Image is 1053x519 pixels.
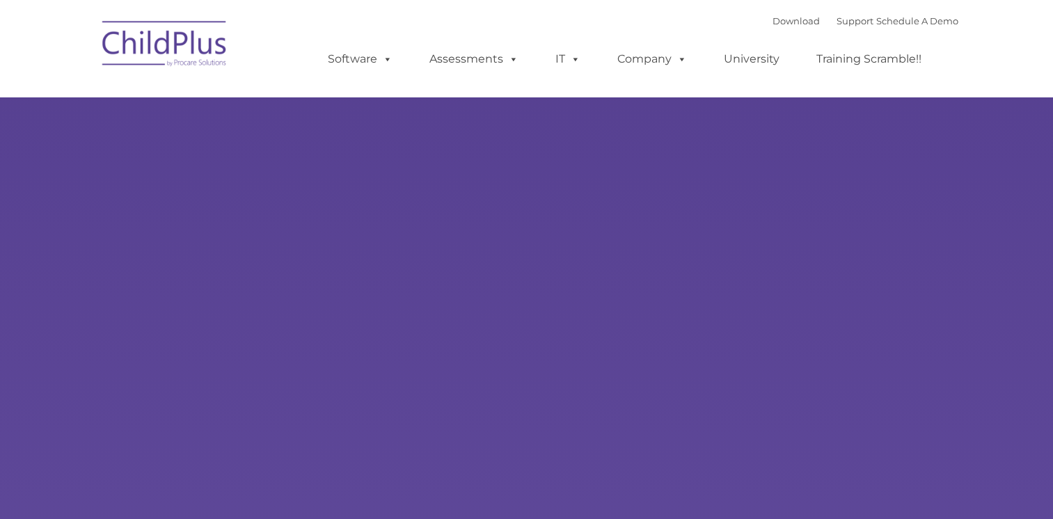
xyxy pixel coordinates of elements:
a: University [710,45,793,73]
a: Download [773,15,820,26]
a: Support [837,15,873,26]
img: ChildPlus by Procare Solutions [95,11,235,81]
a: Assessments [415,45,532,73]
a: Training Scramble!! [802,45,935,73]
a: Company [603,45,701,73]
a: Software [314,45,406,73]
a: Schedule A Demo [876,15,958,26]
font: | [773,15,958,26]
a: IT [541,45,594,73]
